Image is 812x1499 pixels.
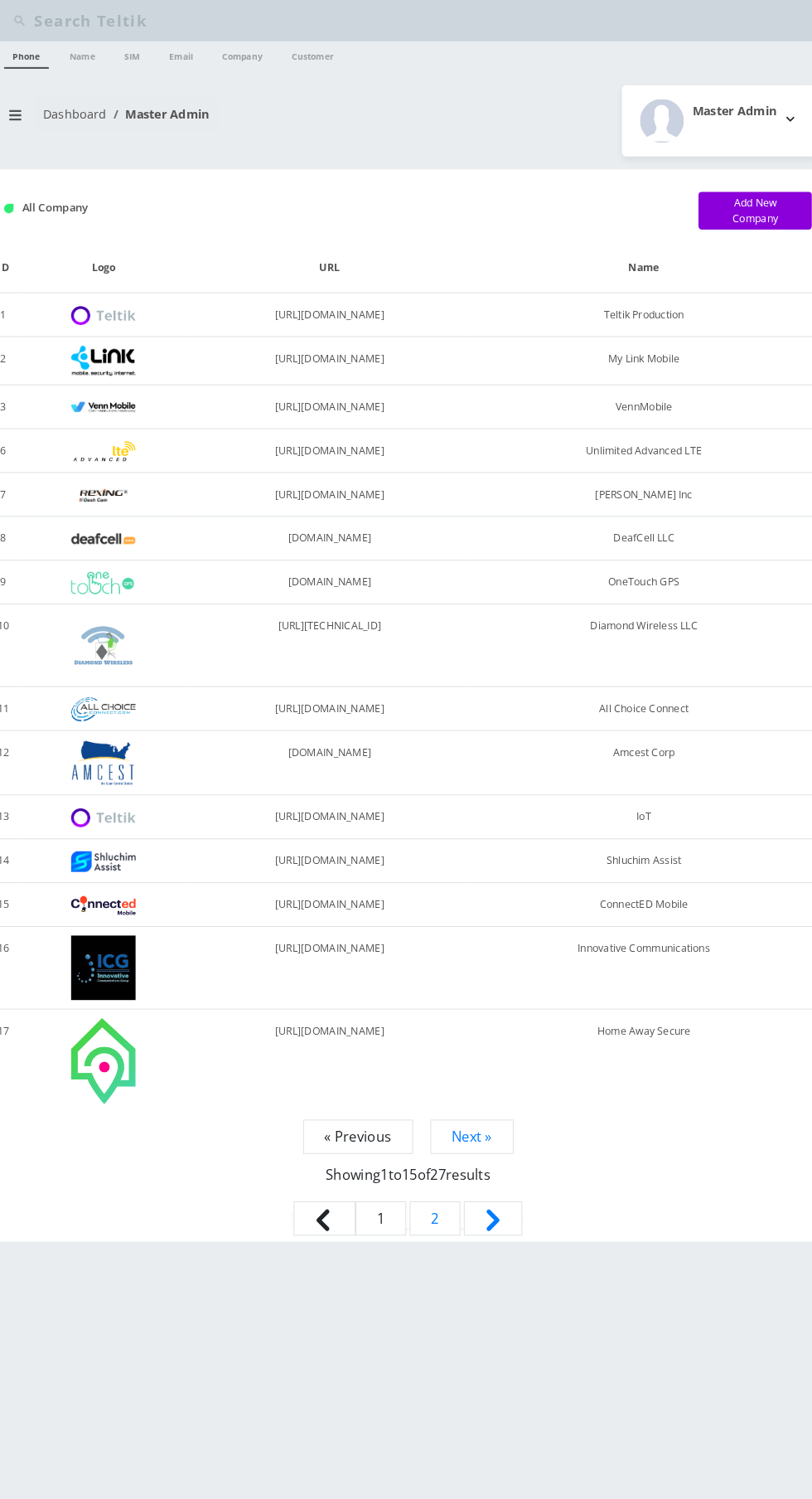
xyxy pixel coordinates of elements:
li: Master Admin [115,101,215,119]
td: Shluchim Assist [467,809,800,851]
td: [DOMAIN_NAME] [194,705,468,767]
span: 1 [355,1158,404,1191]
a: SIM [124,40,156,65]
span: &laquo; Previous [296,1158,355,1191]
td: Teltik Production [467,283,800,325]
a: Phone [17,40,60,66]
a: Company [219,40,274,65]
td: OneTouch GPS [467,541,800,583]
td: [URL][DOMAIN_NAME] [194,283,468,325]
td: [URL][DOMAIN_NAME] [194,662,468,705]
td: Innovative Communications [467,894,800,973]
a: Add New Company [686,185,795,221]
img: IoT [81,779,143,798]
td: VennMobile [467,371,800,414]
img: Unlimited Advanced LTE [81,425,143,446]
span: 15 [400,1123,415,1142]
td: [URL][DOMAIN_NAME] [194,414,468,456]
a: Dashboard [54,102,115,118]
td: IoT [467,767,800,809]
input: Search Teltik [46,4,795,36]
td: All Choice Connect [467,662,800,705]
img: DeafCell LLC [81,514,143,525]
img: Shluchim Assist [81,821,143,840]
td: [URL][DOMAIN_NAME] [194,851,468,894]
img: VennMobile [81,387,143,399]
img: All Company [17,196,26,206]
img: Rexing Inc [81,470,143,486]
nav: Pagination Navigation [17,1086,795,1197]
nav: breadcrumb [12,93,394,140]
a: Email [167,40,207,65]
td: [URL][DOMAIN_NAME] [194,894,468,973]
td: [URL][DOMAIN_NAME] [194,973,468,1073]
h2: Master Admin [680,100,761,114]
span: « Previous [305,1079,411,1113]
img: My Link Mobile [81,333,143,362]
th: Logo [31,234,193,283]
td: Unlimited Advanced LTE [467,414,800,456]
img: OneTouch GPS [81,551,143,573]
td: [DOMAIN_NAME] [194,541,468,583]
button: Master Admin [612,82,800,151]
span: 1 [379,1123,387,1142]
img: Diamond Wireless LLC [81,591,143,653]
td: [URL][DOMAIN_NAME] [194,809,468,851]
th: Name [467,234,800,283]
td: DeafCell LLC [467,498,800,541]
td: My Link Mobile [467,325,800,371]
td: [URL][DOMAIN_NAME] [194,767,468,809]
img: All Choice Connect [81,672,143,695]
a: Go to page 2 [408,1158,457,1191]
td: Amcest Corp [467,705,800,767]
img: Teltik Production [81,295,143,314]
span: 27 [428,1123,442,1142]
td: Diamond Wireless LLC [467,583,800,662]
td: [URL][TECHNICAL_ID] [194,583,468,662]
img: Innovative Communications [81,902,143,964]
td: ConnectED Mobile [467,851,800,894]
td: Home Away Secure [467,973,800,1073]
td: [URL][DOMAIN_NAME] [194,325,468,371]
img: ConnectED Mobile [81,864,143,882]
p: Showing to of results [17,1106,795,1142]
h1: All Company [17,194,661,206]
img: Home Away Secure [81,982,143,1065]
a: Next » [428,1079,508,1113]
th: URL [194,234,468,283]
td: [URL][DOMAIN_NAME] [194,456,468,498]
td: [DOMAIN_NAME] [194,498,468,541]
a: Next &raquo; [460,1158,516,1191]
a: Name [71,40,113,65]
td: [URL][DOMAIN_NAME] [194,371,468,414]
a: Customer [286,40,343,65]
td: [PERSON_NAME] Inc [467,456,800,498]
img: Amcest Corp [81,713,143,758]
